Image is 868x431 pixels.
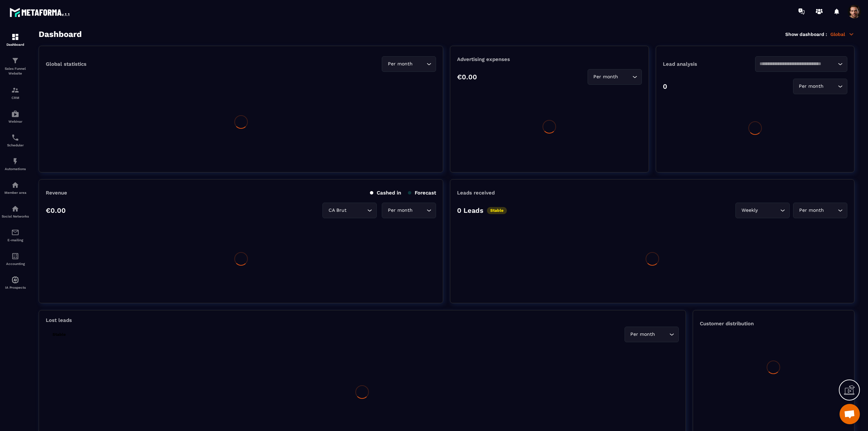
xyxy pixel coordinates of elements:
[735,203,790,218] div: Search for option
[382,56,436,72] div: Search for option
[457,56,642,62] p: Advertising expenses
[2,262,29,266] p: Accounting
[2,43,29,46] p: Dashboard
[11,205,19,213] img: social-network
[825,83,836,90] input: Search for option
[408,190,436,196] p: Forecast
[759,60,836,68] input: Search for option
[386,60,414,68] span: Per month
[740,207,759,214] span: Weekly
[11,134,19,142] img: scheduler
[2,176,29,200] a: automationsautomationsMember area
[2,28,29,52] a: formationformationDashboard
[2,128,29,152] a: schedulerschedulerScheduler
[11,110,19,118] img: automations
[487,207,507,214] p: Stable
[414,60,425,68] input: Search for option
[11,57,19,65] img: formation
[382,203,436,218] div: Search for option
[457,190,495,196] p: Leads received
[327,207,348,214] span: CA Brut
[46,190,67,196] p: Revenue
[11,228,19,237] img: email
[2,167,29,171] p: Automations
[322,203,377,218] div: Search for option
[2,214,29,218] p: Social Networks
[785,32,827,37] p: Show dashboard :
[46,61,86,67] p: Global statistics
[9,6,71,18] img: logo
[2,52,29,81] a: formationformationSales Funnel Website
[348,207,366,214] input: Search for option
[386,207,414,214] span: Per month
[2,238,29,242] p: E-mailing
[457,73,477,81] p: €0.00
[700,321,847,327] p: Customer distribution
[2,286,29,289] p: IA Prospects
[370,190,401,196] p: Cashed in
[2,143,29,147] p: Scheduler
[457,206,484,214] p: 0 Leads
[793,79,847,94] div: Search for option
[2,191,29,194] p: Member area
[663,61,755,67] p: Lead analysis
[11,86,19,94] img: formation
[2,96,29,100] p: CRM
[2,247,29,271] a: accountantaccountantAccounting
[2,81,29,105] a: formationformationCRM
[11,252,19,260] img: accountant
[793,203,847,218] div: Search for option
[39,29,82,39] h3: Dashboard
[657,331,668,338] input: Search for option
[11,33,19,41] img: formation
[49,331,69,338] p: Stable
[759,207,778,214] input: Search for option
[46,206,66,214] p: €0.00
[825,207,836,214] input: Search for option
[46,317,72,323] p: Lost leads
[2,200,29,223] a: social-networksocial-networkSocial Networks
[2,105,29,128] a: automationsautomationsWebinar
[620,73,631,81] input: Search for option
[2,223,29,247] a: emailemailE-mailing
[663,82,667,90] p: 0
[414,207,425,214] input: Search for option
[11,157,19,165] img: automations
[797,207,825,214] span: Per month
[625,327,679,342] div: Search for option
[2,66,29,76] p: Sales Funnel Website
[592,73,620,81] span: Per month
[11,276,19,284] img: automations
[588,69,642,85] div: Search for option
[797,83,825,90] span: Per month
[755,56,847,72] div: Search for option
[840,404,860,424] a: Mở cuộc trò chuyện
[2,152,29,176] a: automationsautomationsAutomations
[629,331,657,338] span: Per month
[2,120,29,123] p: Webinar
[11,181,19,189] img: automations
[830,31,854,37] p: Global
